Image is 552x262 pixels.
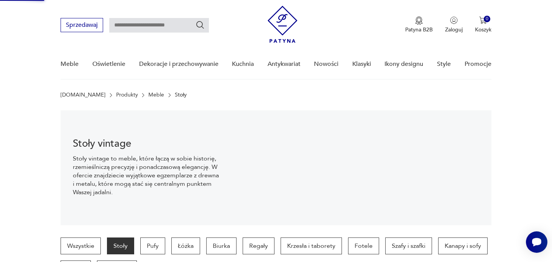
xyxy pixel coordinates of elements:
img: Patyna - sklep z meblami i dekoracjami vintage [268,6,297,43]
a: Dekoracje i przechowywanie [139,49,219,79]
a: Łóżka [171,237,200,254]
a: Produkty [116,92,138,98]
button: Szukaj [195,20,205,29]
a: Kanapy i sofy [438,237,488,254]
a: Wszystkie [61,237,101,254]
p: Stoły [175,92,187,98]
p: Patyna B2B [405,26,433,33]
img: Ikonka użytkownika [450,16,458,24]
h1: Stoły vintage [73,139,220,148]
img: Ikona koszyka [479,16,487,24]
p: Zaloguj [445,26,463,33]
a: Nowości [314,49,338,79]
iframe: Smartsupp widget button [526,231,547,253]
a: Pufy [140,237,165,254]
a: Sprzedawaj [61,23,103,28]
button: 0Koszyk [475,16,491,33]
button: Sprzedawaj [61,18,103,32]
p: Koszyk [475,26,491,33]
a: Antykwariat [268,49,301,79]
a: Promocje [465,49,491,79]
a: Klasyki [352,49,371,79]
div: 0 [484,16,490,22]
a: Oświetlenie [92,49,125,79]
a: Szafy i szafki [385,237,432,254]
a: Meble [148,92,164,98]
a: Krzesła i taborety [281,237,342,254]
p: Stoły vintage to meble, które łączą w sobie historię, rzemieślniczą precyzję i ponadczasową elega... [73,154,220,196]
a: Ikona medaluPatyna B2B [405,16,433,33]
a: Biurka [206,237,237,254]
a: Meble [61,49,79,79]
button: Zaloguj [445,16,463,33]
button: Patyna B2B [405,16,433,33]
a: Style [437,49,451,79]
a: Kuchnia [232,49,254,79]
a: [DOMAIN_NAME] [61,92,105,98]
a: Fotele [348,237,379,254]
img: Ikona medalu [415,16,423,25]
a: Ikony designu [384,49,423,79]
a: Stoły [107,237,134,254]
a: Regały [243,237,274,254]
